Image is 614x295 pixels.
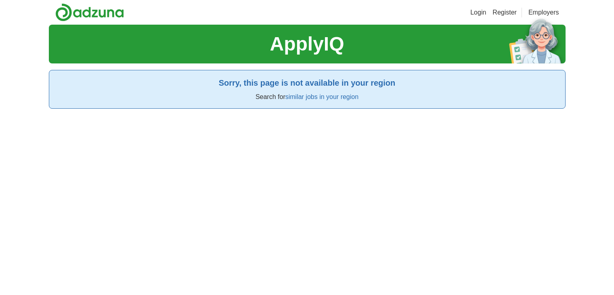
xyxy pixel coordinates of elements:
[55,3,124,21] img: Adzuna logo
[285,93,358,100] a: similar jobs in your region
[270,29,344,59] h1: ApplyIQ
[492,8,517,17] a: Register
[56,92,559,102] p: Search for
[56,77,559,89] h2: Sorry, this page is not available in your region
[470,8,486,17] a: Login
[528,8,559,17] a: Employers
